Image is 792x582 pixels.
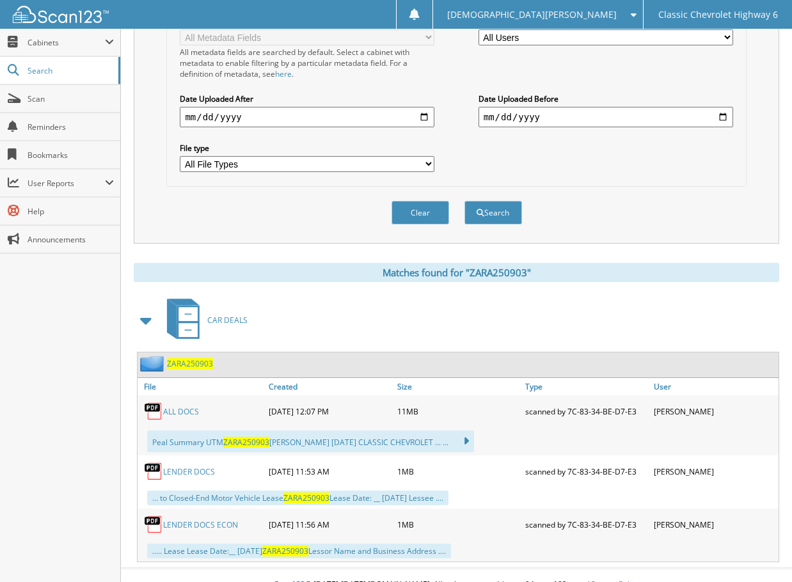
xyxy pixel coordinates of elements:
[28,178,105,189] span: User Reports
[163,519,238,530] a: LENDER DOCS ECON
[167,358,213,369] a: ZARA250903
[134,263,779,282] div: Matches found for "ZARA250903"
[447,11,617,19] span: [DEMOGRAPHIC_DATA][PERSON_NAME]
[265,512,393,537] div: [DATE] 11:56 AM
[144,515,163,534] img: PDF.png
[180,107,434,127] input: start
[163,406,199,417] a: ALL DOCS
[144,402,163,421] img: PDF.png
[728,521,792,582] iframe: Chat Widget
[394,398,522,424] div: 11MB
[265,378,393,395] a: Created
[140,356,167,372] img: folder2.png
[144,462,163,481] img: PDF.png
[207,315,248,326] span: CAR DEALS
[265,398,393,424] div: [DATE] 12:07 PM
[180,93,434,104] label: Date Uploaded After
[28,150,114,161] span: Bookmarks
[163,466,215,477] a: LENDER DOCS
[28,234,114,245] span: Announcements
[262,546,308,556] span: ZARA250903
[394,459,522,484] div: 1MB
[180,143,434,153] label: File type
[394,378,522,395] a: Size
[283,492,329,503] span: ZARA250903
[147,544,451,558] div: ..... Lease Lease Date:__ [DATE] Lessor Name and Business Address ....
[522,378,650,395] a: Type
[28,206,114,217] span: Help
[651,459,779,484] div: [PERSON_NAME]
[275,68,292,79] a: here
[479,107,733,127] input: end
[522,459,650,484] div: scanned by 7C-83-34-BE-D7-E3
[265,459,393,484] div: [DATE] 11:53 AM
[28,122,114,132] span: Reminders
[223,437,269,448] span: ZARA250903
[28,93,114,104] span: Scan
[651,378,779,395] a: User
[159,295,248,345] a: CAR DEALS
[658,11,778,19] span: Classic Chevrolet Highway 6
[392,201,449,224] button: Clear
[28,37,105,48] span: Cabinets
[138,378,265,395] a: File
[522,512,650,537] div: scanned by 7C-83-34-BE-D7-E3
[147,491,448,505] div: ... to Closed-End Motor Vehicle Lease Lease Date: __ [DATE] Lessee ....
[651,398,779,424] div: [PERSON_NAME]
[147,430,474,452] div: Peal Summary UTM [PERSON_NAME] [DATE] CLASSIC CHEVROLET ... ...
[479,93,733,104] label: Date Uploaded Before
[394,512,522,537] div: 1MB
[180,47,434,79] div: All metadata fields are searched by default. Select a cabinet with metadata to enable filtering b...
[651,512,779,537] div: [PERSON_NAME]
[28,65,112,76] span: Search
[464,201,522,224] button: Search
[13,6,109,23] img: scan123-logo-white.svg
[522,398,650,424] div: scanned by 7C-83-34-BE-D7-E3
